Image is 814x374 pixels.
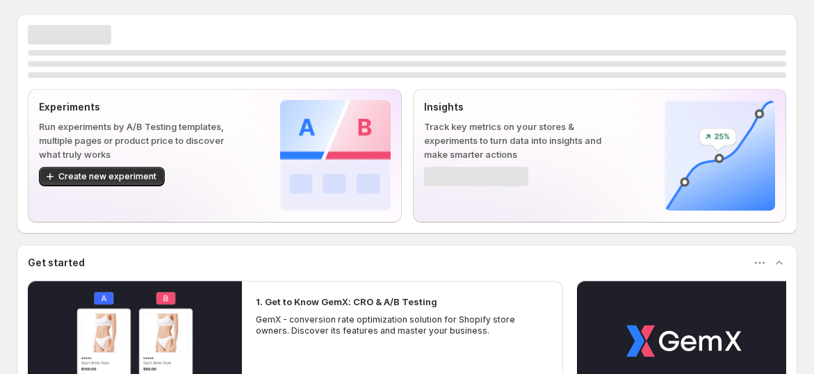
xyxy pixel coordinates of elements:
[424,120,621,161] p: Track key metrics on your stores & experiments to turn data into insights and make smarter actions
[256,314,549,336] p: GemX - conversion rate optimization solution for Shopify store owners. Discover its features and ...
[280,100,391,211] img: Experiments
[256,295,437,309] h2: 1. Get to Know GemX: CRO & A/B Testing
[58,171,156,182] span: Create new experiment
[39,100,236,114] p: Experiments
[665,100,775,211] img: Insights
[424,100,621,114] p: Insights
[39,120,236,161] p: Run experiments by A/B Testing templates, multiple pages or product price to discover what truly ...
[28,256,85,270] h3: Get started
[39,167,165,186] button: Create new experiment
